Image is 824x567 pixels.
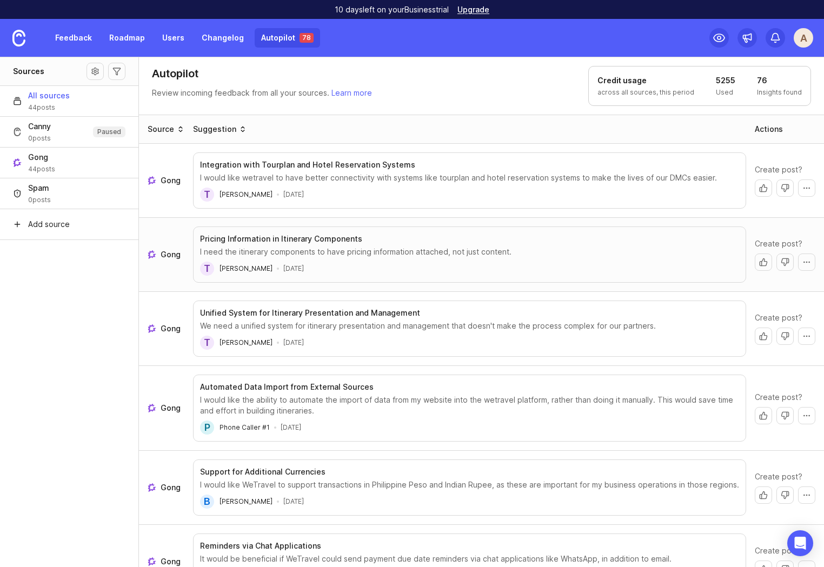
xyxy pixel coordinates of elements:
h1: Credit usage [597,75,694,86]
h3: Pricing Information in Itinerary Components [200,234,362,244]
span: All sources [28,90,70,101]
span: 0 posts [28,134,51,143]
img: gong [148,176,156,185]
h3: Unified System for Itinerary Presentation and Management [200,308,420,318]
span: Create post? [755,545,802,556]
button: Create post [755,407,772,424]
span: Spam [28,183,51,194]
div: Open Intercom Messenger [787,530,813,556]
button: A [794,28,813,48]
img: Canny Home [12,30,25,46]
div: I need the itinerary components to have pricing information attached, not just content. [200,246,739,257]
img: gong [148,483,156,492]
h3: Integration with Tourplan and Hotel Reservation Systems [200,159,415,170]
p: 78 [302,34,311,42]
span: Gong [161,556,181,567]
span: Canny [28,121,51,132]
img: Gong [13,158,22,167]
p: Paused [97,128,121,136]
div: It would be beneficial if WeTravel could send payment due date reminders via chat applications li... [200,553,739,564]
a: Users [156,28,191,48]
p: Used [716,88,735,97]
span: Gong [161,482,181,493]
span: 44 posts [28,165,55,174]
div: B [200,495,214,509]
div: Source [148,124,174,135]
a: See more about where this Gong post draft came from [148,175,184,186]
a: T[PERSON_NAME] [200,188,273,202]
span: Gong [161,249,181,260]
div: I would like the ability to automate the import of data from my website into the wetravel platfor... [200,395,739,416]
a: Autopilot 78 [255,28,320,48]
img: gong [148,557,156,566]
span: Create post? [755,312,802,323]
div: T [200,336,214,350]
span: [PERSON_NAME] [220,190,273,198]
button: Automated Data Import from External SourcesI would like the ability to automate the import of dat... [193,375,746,442]
button: Create post [755,486,772,504]
span: Gong [28,152,55,163]
a: See more about where this Gong post draft came from [148,482,184,493]
h3: Support for Additional Currencies [200,466,325,477]
div: I would like wetravel to have better connectivity with systems like tourplan and hotel reservatio... [200,172,739,183]
button: Source settings [87,63,104,80]
a: See more about where this Gong post draft came from [148,403,184,413]
button: More actions [798,179,815,197]
button: More actions [798,328,815,345]
button: Pricing Information in Itinerary ComponentsI need the itinerary components to have pricing inform... [193,226,746,283]
button: Dismiss with no action [776,328,794,345]
div: T [200,188,214,202]
span: [PERSON_NAME] [220,497,273,505]
img: Canny [13,128,22,136]
a: Roadmap [103,28,151,48]
button: More actions [798,254,815,271]
span: Gong [161,323,181,334]
span: Create post? [755,164,802,175]
p: across all sources, this period [597,88,694,97]
button: Support for Additional CurrenciesI would like WeTravel to support transactions in Philippine Peso... [193,459,746,516]
div: We need a unified system for itinerary presentation and management that doesn't make the process ... [200,321,739,331]
h1: Sources [13,66,44,77]
button: Create post [755,328,772,345]
span: Create post? [755,471,802,482]
button: Dismiss with no action [776,254,794,271]
a: See more about where this Gong post draft came from [148,556,184,567]
span: 44 posts [28,103,70,112]
a: Learn more [331,88,372,97]
a: PPhone Caller #1 [200,421,270,435]
a: See more about where this Gong post draft came from [148,249,184,260]
a: See more about where this Gong post draft came from [148,323,184,334]
button: Create post [755,179,772,197]
span: Create post? [755,392,802,403]
div: T [200,262,214,276]
h1: 76 [757,75,802,86]
button: More actions [798,486,815,504]
span: Add source [28,219,70,230]
button: Unified System for Itinerary Presentation and ManagementWe need a unified system for itinerary pr... [193,301,746,357]
span: Gong [161,403,181,413]
button: Dismiss with no action [776,486,794,504]
button: Integration with Tourplan and Hotel Reservation SystemsI would like wetravel to have better conne... [193,152,746,209]
a: T[PERSON_NAME] [200,336,273,350]
a: Upgrade [457,6,489,14]
a: Feedback [49,28,98,48]
p: Review incoming feedback from all your sources. [152,88,372,98]
span: [PERSON_NAME] [220,338,273,346]
span: Phone Caller #1 [220,423,270,431]
button: Dismiss with no action [776,407,794,424]
div: Suggestion [193,124,236,135]
h1: Autopilot [152,66,198,81]
button: Autopilot filters [108,63,125,80]
img: gong [148,324,156,333]
a: Changelog [195,28,250,48]
p: 10 days left on your Business trial [335,4,449,15]
div: I would like WeTravel to support transactions in Philippine Peso and Indian Rupee, as these are i... [200,479,739,490]
button: Create post [755,254,772,271]
div: P [200,421,214,435]
button: More actions [798,407,815,424]
p: Insights found [757,88,802,97]
span: Gong [161,175,181,186]
a: B[PERSON_NAME] [200,495,273,509]
img: gong [148,404,156,412]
